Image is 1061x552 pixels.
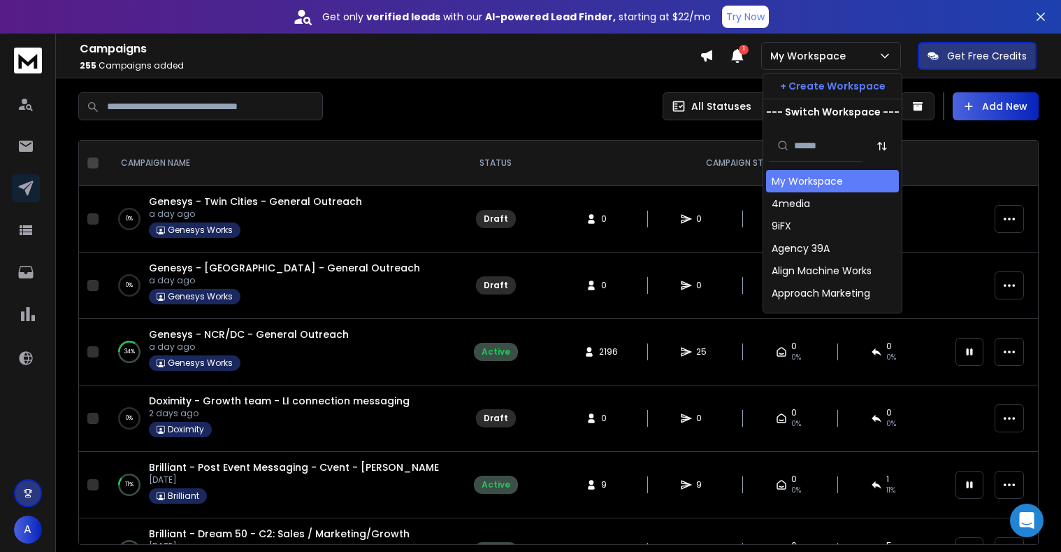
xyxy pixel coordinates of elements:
[696,280,710,291] span: 0
[886,418,896,430] span: 0%
[953,92,1039,120] button: Add New
[696,346,710,358] span: 25
[366,10,440,24] strong: verified leads
[601,413,615,424] span: 0
[80,59,96,71] span: 255
[149,341,349,353] p: a day ago
[772,197,810,211] div: 4media
[454,141,537,186] th: STATUS
[125,478,133,492] p: 11 %
[149,261,420,275] a: Genesys - [GEOGRAPHIC_DATA] - General Outreach
[772,174,843,188] div: My Workspace
[124,345,135,359] p: 34 %
[322,10,711,24] p: Get only with our starting at $22/mo
[947,49,1027,63] p: Get Free Credits
[868,132,896,160] button: Sort by Sort A-Z
[780,79,886,93] p: + Create Workspace
[149,194,362,208] a: Genesys - Twin Cities - General Outreach
[149,327,349,341] a: Genesys - NCR/DC - General Outreach
[886,474,889,485] span: 1
[791,352,801,363] span: 0%
[726,10,765,24] p: Try Now
[149,394,410,408] a: Doximity - Growth team - LI connection messaging
[80,60,700,71] p: Campaigns added
[791,407,797,418] span: 0
[601,213,615,225] span: 0
[149,408,410,419] p: 2 days ago
[149,541,410,552] p: [DATE]
[696,479,710,490] span: 9
[104,253,454,319] td: 0%Genesys - [GEOGRAPHIC_DATA] - General Outreacha day agoGenesys Works
[772,309,893,337] div: [PERSON_NAME] & [PERSON_NAME]
[149,208,362,220] p: a day ago
[791,418,801,430] span: 0%
[168,490,199,502] p: Brilliant
[791,485,801,496] span: 0%
[886,407,892,418] span: 0
[482,479,510,490] div: Active
[104,385,454,452] td: 0%Doximity - Growth team - LI connection messaging2 days agoDoximity
[149,474,440,486] p: [DATE]
[168,225,233,236] p: Genesys Works
[696,413,710,424] span: 0
[149,460,444,474] a: Brilliant - Post Event Messaging - Cvent - [PERSON_NAME]
[772,286,870,300] div: Approach Marketing
[722,6,769,28] button: Try Now
[104,319,454,385] td: 34%Genesys - NCR/DC - General Outreacha day agoGenesys Works
[482,346,510,358] div: Active
[791,474,797,485] span: 0
[126,278,133,292] p: 0 %
[149,275,420,286] p: a day ago
[14,516,42,544] button: A
[484,413,508,424] div: Draft
[484,280,508,291] div: Draft
[537,141,947,186] th: CAMPAIGN STATS
[763,73,902,99] button: + Create Workspace
[691,99,751,113] p: All Statuses
[696,213,710,225] span: 0
[168,358,233,369] p: Genesys Works
[601,479,615,490] span: 9
[168,291,233,302] p: Genesys Works
[80,41,700,57] h1: Campaigns
[886,341,892,352] span: 0
[104,452,454,518] td: 11%Brilliant - Post Event Messaging - Cvent - [PERSON_NAME][DATE]Brilliant
[739,45,749,55] span: 1
[772,219,791,233] div: 9iFX
[886,485,895,496] span: 11 %
[791,540,797,551] span: 0
[168,424,204,435] p: Doximity
[126,411,133,425] p: 0 %
[104,186,454,253] td: 0%Genesys - Twin Cities - General Outreacha day agoGenesys Works
[484,213,508,225] div: Draft
[104,141,454,186] th: CAMPAIGN NAME
[485,10,616,24] strong: AI-powered Lead Finder,
[886,352,896,363] span: 0 %
[14,48,42,73] img: logo
[149,527,410,541] a: Brilliant - Dream 50 - C2: Sales / Marketing/Growth
[126,212,133,226] p: 0 %
[772,264,872,278] div: Align Machine Works
[772,241,830,255] div: Agency 39A
[1010,504,1044,537] div: Open Intercom Messenger
[886,540,892,551] span: 5
[599,346,618,358] span: 2196
[766,105,900,119] p: --- Switch Workspace ---
[770,49,851,63] p: My Workspace
[918,42,1037,70] button: Get Free Credits
[601,280,615,291] span: 0
[791,341,797,352] span: 0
